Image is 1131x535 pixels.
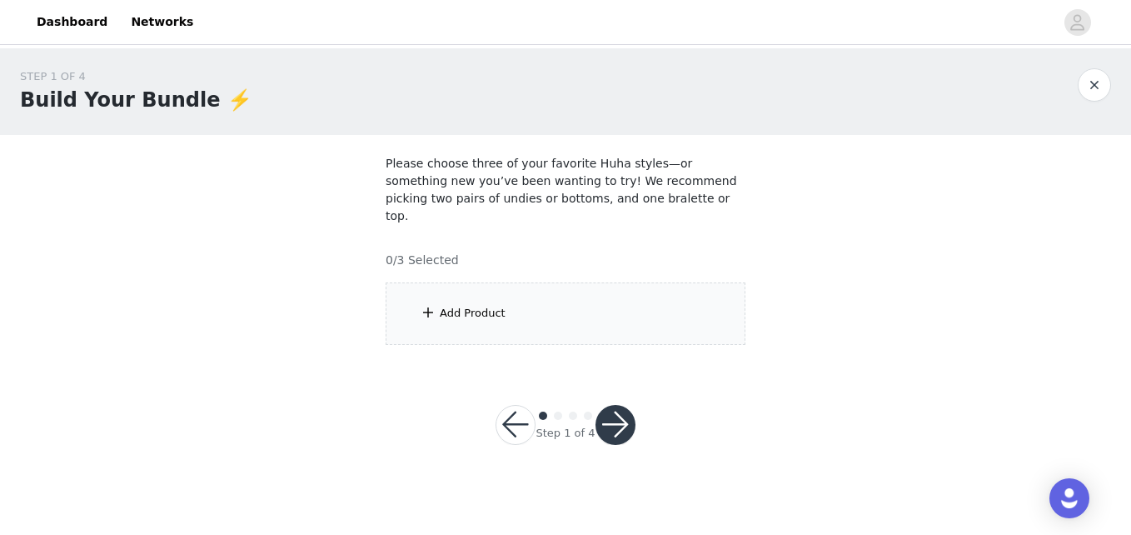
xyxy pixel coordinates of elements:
div: Step 1 of 4 [536,425,595,442]
div: avatar [1069,9,1085,36]
h1: Build Your Bundle ⚡️ [20,85,252,115]
div: STEP 1 OF 4 [20,68,252,85]
a: Dashboard [27,3,117,41]
h4: 0/3 Selected [386,252,459,269]
a: Networks [121,3,203,41]
div: Add Product [440,305,506,322]
div: Open Intercom Messenger [1049,478,1089,518]
p: Please choose three of your favorite Huha styles—or something new you’ve been wanting to try! We ... [386,155,745,225]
